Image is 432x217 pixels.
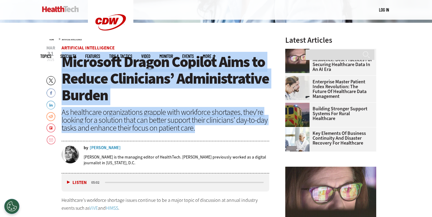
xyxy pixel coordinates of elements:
[379,7,389,12] a: Log in
[285,127,313,132] a: incident response team discusses around a table
[90,180,104,185] div: duration
[159,54,173,58] a: MonITor
[285,106,373,121] a: Building Stronger Support Systems for Rural Healthcare
[62,108,270,132] div: As healthcare organizations grapple with workforce shortages, they’re looking for a solution that...
[88,40,133,46] a: CDW
[60,54,76,58] span: Specialty
[285,76,313,81] a: medical researchers look at data on desktop monitor
[62,52,269,105] span: Microsoft Dragon Copilot Aims to Reduce Clinicians’ Administrative Burden
[4,199,19,214] button: Open Preferences
[285,79,373,99] a: Enterprise Master Patient Index Revolution: The Future of Healthcare Data Management
[4,199,19,214] div: Cookies Settings
[42,6,79,12] img: Home
[109,54,132,58] a: Tips & Tactics
[182,54,194,58] a: Events
[67,180,87,185] button: Listen
[84,146,88,150] span: by
[285,127,310,152] img: incident response team discusses around a table
[285,52,373,72] a: From Regulation to Resilience: Best Practices for Securing Healthcare Data in an AI Era
[106,205,118,211] a: HIMSS
[379,7,389,13] div: User menu
[285,103,313,108] a: ambulance driving down country road at sunset
[40,54,51,58] span: Topics
[89,205,98,211] a: ViVE
[62,146,79,163] img: Teta-Alim
[84,154,270,166] p: [PERSON_NAME] is the managing editor of HealthTech. [PERSON_NAME] previously worked as a digital ...
[285,49,313,54] a: woman wearing glasses looking at healthcare data on screen
[62,196,270,212] p: Healthcare’s workforce shortage issues continue to be a major topic of discussion at annual indus...
[203,54,216,58] span: More
[285,76,310,100] img: medical researchers look at data on desktop monitor
[285,49,310,73] img: woman wearing glasses looking at healthcare data on screen
[285,131,373,145] a: Key Elements of Business Continuity and Disaster Recovery for Healthcare
[141,54,150,58] a: Video
[90,146,121,150] a: [PERSON_NAME]
[62,173,270,192] div: media player
[85,54,100,58] a: Features
[285,103,310,127] img: ambulance driving down country road at sunset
